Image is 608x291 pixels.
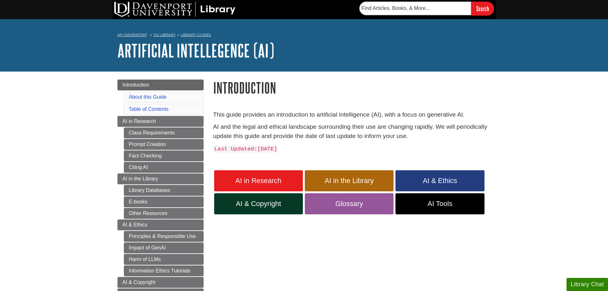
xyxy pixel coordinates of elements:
h1: Introduction [213,80,491,96]
a: AI & Ethics [117,219,204,230]
span: AI & Ethics [123,222,147,227]
a: Introduction [117,80,204,90]
a: Citing AI [124,162,204,173]
img: DU Library [114,2,236,17]
p: AI and the legal and ethical landscape surrounding their use are changing rapidly. We will period... [213,122,491,141]
span: AI in the Library [310,177,389,185]
a: Artificial Intellegence (AI) [117,41,274,60]
span: AI & Copyright [123,280,155,285]
span: AI in the Library [123,176,158,181]
a: Glossary [305,193,394,214]
a: Fact-Checking [124,150,204,161]
strong: : [254,146,257,152]
button: Library Chat [567,278,608,291]
a: Library Guides [181,33,211,37]
a: Other Resources [124,208,204,219]
span: AI Tools [400,200,479,208]
a: AI Tools [395,193,484,214]
input: Search [471,2,494,15]
a: Information Ethics Tutorials [124,265,204,276]
a: Library Databases [124,185,204,196]
a: E-books [124,196,204,207]
span: Glossary [310,200,389,208]
a: Principles & Responsible Use [124,231,204,242]
span: Introduction [123,82,149,88]
a: AI & Copyright [214,193,303,214]
span: AI & Ethics [400,177,479,185]
a: Harm of LLMs [124,254,204,265]
a: DU Library [154,33,176,37]
a: Table of Contents [129,106,169,112]
a: About this Guide [129,94,167,100]
a: AI in Research [214,170,303,191]
a: Class Requirements [124,127,204,138]
a: Impact of GenAI [124,242,204,253]
p: This guide provides an introduction to artificial intelligence (AI), with a focus on generative AI. [213,110,491,119]
span: AI in Research [123,119,156,124]
a: Prompt Creation [124,139,204,150]
form: Searches DU Library's articles, books, and more [359,2,494,15]
a: AI & Copyright [117,277,204,288]
span: AI in Research [219,177,298,185]
span: AI & Copyright [219,200,298,208]
a: AI in the Library [117,173,204,184]
a: AI & Ethics [395,170,484,191]
a: AI in the Library [305,170,394,191]
code: Last Updated [DATE] [213,145,279,153]
a: AI in Research [117,116,204,127]
a: My Davenport [117,32,147,38]
input: Find Articles, Books, & More... [359,2,471,15]
nav: breadcrumb [117,31,491,41]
